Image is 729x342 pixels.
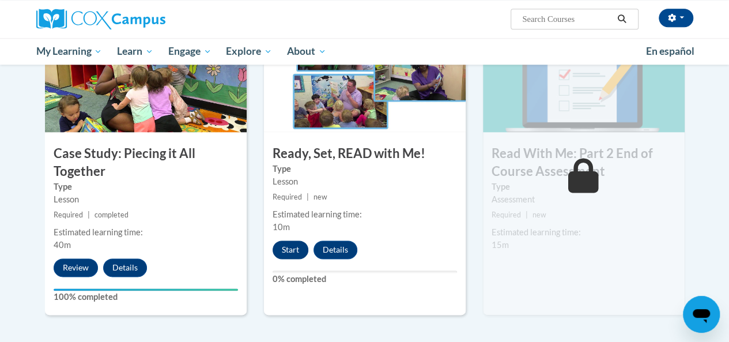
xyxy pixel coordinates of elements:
a: Learn [109,38,161,65]
span: | [307,193,309,201]
span: Required [492,211,521,219]
iframe: Button to launch messaging window [683,296,720,333]
a: Engage [161,38,219,65]
div: Lesson [273,175,457,188]
div: Main menu [28,38,702,65]
span: My Learning [36,44,102,58]
span: En español [646,45,694,57]
button: Review [54,258,98,277]
label: 100% completed [54,291,238,303]
div: Estimated learning time: [273,208,457,221]
button: Search [613,12,630,26]
a: About [279,38,334,65]
button: Details [313,240,357,259]
i:  [617,15,627,24]
span: | [526,211,528,219]
span: new [532,211,546,219]
span: Learn [117,44,153,58]
div: Assessment [492,193,676,206]
a: En español [639,39,702,63]
input: Search Courses [521,12,613,26]
span: 40m [54,240,71,250]
span: 15m [492,240,509,250]
button: Details [103,258,147,277]
label: Type [54,181,238,193]
label: 0% completed [273,273,457,285]
label: Type [492,181,676,193]
button: Account Settings [659,9,693,27]
img: Course Image [264,17,466,132]
h3: Ready, Set, READ with Me! [264,145,466,163]
span: | [88,211,90,219]
h3: Case Study: Piecing it All Together [45,145,247,181]
span: Required [54,211,83,219]
a: Cox Campus [36,9,244,29]
span: Explore [226,44,272,58]
span: new [313,193,327,201]
span: About [287,44,326,58]
div: Your progress [54,288,238,291]
a: My Learning [29,38,110,65]
div: Estimated learning time: [492,226,676,239]
h3: Read With Me: Part 2 End of Course Assessment [483,145,685,181]
div: Lesson [54,193,238,206]
div: Estimated learning time: [54,226,238,239]
span: 10m [273,222,290,232]
img: Course Image [45,17,247,132]
span: completed [95,211,129,219]
a: Explore [218,38,279,65]
span: Required [273,193,302,201]
label: Type [273,163,457,175]
span: Engage [168,44,211,58]
button: Start [273,240,308,259]
img: Course Image [483,17,685,132]
img: Cox Campus [36,9,165,29]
